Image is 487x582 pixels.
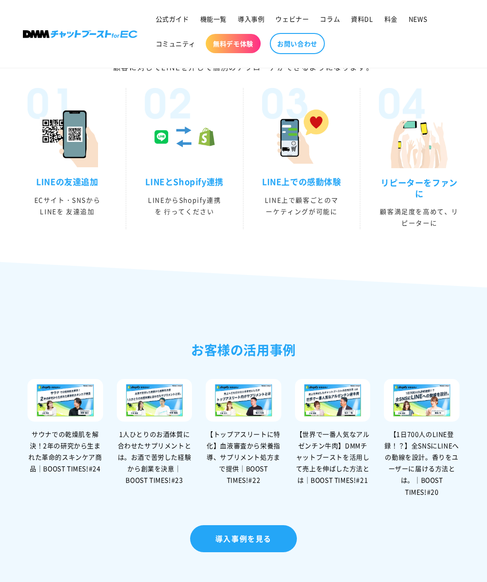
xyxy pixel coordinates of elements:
[351,15,373,23] span: 資料DL
[23,339,464,361] h2: お客様の活用事例
[262,194,342,217] p: LINE上で顧客ごとのマーケティングが可能に
[213,39,253,48] span: 無料デモ体験
[154,106,215,168] img: LINEとShopify連携
[195,9,232,28] a: 機能一覧
[345,9,378,28] a: 資料DL
[156,39,196,48] span: コミュニティ
[295,428,371,486] div: 【世界で一番人気なアルゼンチン牛肉】DMMチャットブーストを活用して売上を伸ばした方法とは｜BOOST TIMES!#21
[384,379,460,422] img: 【1日700人のLINE登録！？】全SNSにLINEへの動線を設計。香りをユーザーに届ける方法とは。｜BOOST TIMES!#20
[23,30,137,38] img: 株式会社DMM Boost
[27,194,107,217] p: ECサイト・SNSからLINEを 友達追加
[270,33,325,54] a: お問い合わせ
[384,15,398,23] span: 料金
[379,177,460,199] h3: リピーターをファンに
[145,176,224,187] h3: LINEとShopify連携
[314,9,345,28] a: コラム
[27,428,103,475] div: サウナでの乾燥肌を解決！2年の研究から生まれた革命的スキンケア商品｜BOOST TIMES!#24
[145,194,224,217] p: LINEからShopify連携を ⾏ってください
[206,379,281,486] a: 【トップアスリートに特化】血液審査から栄養指導、サプリメント処方まで提供｜BOOST TIMES!#22 【トップアスリートに特化】血液審査から栄養指導、サプリメント処方まで提供｜BOOST T...
[409,15,427,23] span: NEWS
[403,9,432,28] a: NEWS
[27,379,103,474] a: サウナでの乾燥肌を解決！2年の研究から生まれた革命的スキンケア商品｜BOOST TIMES!#24 サウナでの乾燥肌を解決！2年の研究から生まれた革命的スキンケア商品｜BOOST TIMES!#24
[320,15,340,23] span: コラム
[275,15,309,23] span: ウェビナー
[117,379,192,422] img: 1人ひとりのお酒体質に合わせたサプリメントとは。お酒で苦労した経験から創業を決意｜BOOST TIMES!#23
[156,15,189,23] span: 公式ガイド
[117,379,192,486] a: 1人ひとりのお酒体質に合わせたサプリメントとは。お酒で苦労した経験から創業を決意｜BOOST TIMES!#23 1人ひとりのお酒体質に合わせたサプリメントとは。お酒で苦労した経験から創業を決意...
[262,176,342,187] h3: LINE上での感動体験
[379,206,460,229] p: 顧客満足度を高めて、リピーターに
[200,15,227,23] span: 機能一覧
[206,34,261,53] a: 無料デモ体験
[150,9,195,28] a: 公式ガイド
[271,106,333,168] img: LINE上での感動体験
[117,428,192,486] div: 1人ひとりのお酒体質に合わせたサプリメントとは。お酒で苦労した経験から創業を決意｜BOOST TIMES!#23
[206,428,281,486] div: 【トップアスリートに特化】血液審査から栄養指導、サプリメント処方まで提供｜BOOST TIMES!#22
[232,9,270,28] a: 導入事例
[384,379,460,498] a: 【1日700人のLINE登録！？】全SNSにLINEへの動線を設計。香りをユーザーに届ける方法とは。｜BOOST TIMES!#20 【1日700人のLINE登録！？】全SNSにLINEへの動線...
[238,15,264,23] span: 導入事例
[295,379,371,422] img: 【世界で一番人気なアルゼンチン牛肉】DMMチャットブーストを活用して売上を伸ばした方法とは｜BOOST TIMES!#21
[379,9,403,28] a: 料金
[27,379,103,422] img: サウナでの乾燥肌を解決！2年の研究から生まれた革命的スキンケア商品｜BOOST TIMES!#24
[384,428,460,498] div: 【1日700人のLINE登録！？】全SNSにLINEへの動線を設計。香りをユーザーに届ける方法とは。｜BOOST TIMES!#20
[388,106,450,169] img: リピーターをファンに
[150,34,202,53] a: コミュニティ
[277,39,317,48] span: お問い合わせ
[37,106,98,168] img: LINEの友達追加
[27,176,107,187] h3: LINEの友達追加
[190,525,297,552] a: 導入事例を見る
[206,379,281,422] img: 【トップアスリートに特化】血液審査から栄養指導、サプリメント処方まで提供｜BOOST TIMES!#22
[270,9,314,28] a: ウェビナー
[295,379,371,486] a: 【世界で一番人気なアルゼンチン牛肉】DMMチャットブーストを活用して売上を伸ばした方法とは｜BOOST TIMES!#21 【世界で一番人気なアルゼンチン牛肉】DMMチャットブーストを活用して売...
